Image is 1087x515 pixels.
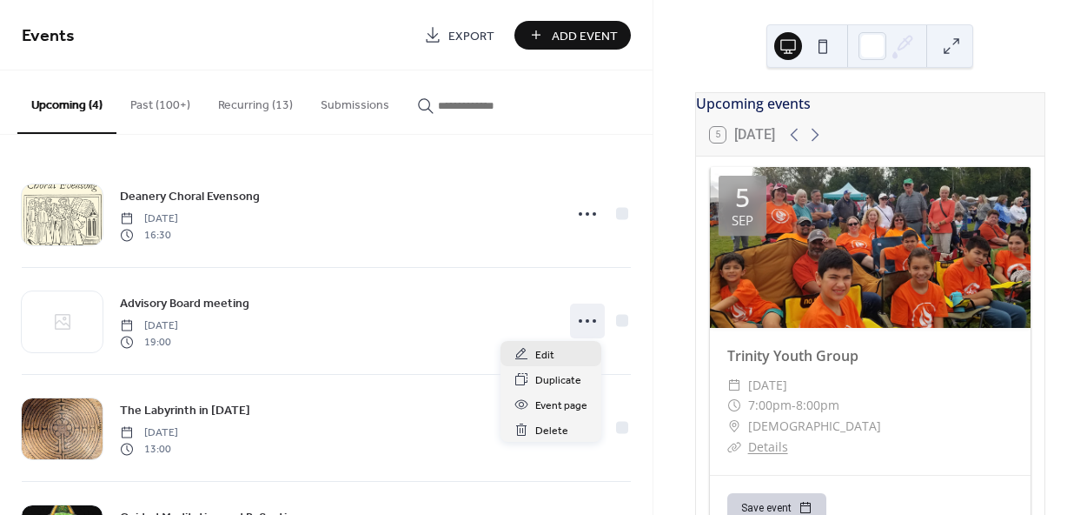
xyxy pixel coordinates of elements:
[116,70,204,132] button: Past (100+)
[514,21,631,50] button: Add Event
[748,416,881,437] span: [DEMOGRAPHIC_DATA]
[120,211,178,227] span: [DATE]
[732,214,753,227] div: Sep
[792,395,796,416] span: -
[120,441,178,457] span: 13:00
[696,93,1044,114] div: Upcoming events
[120,293,249,313] a: Advisory Board meeting
[120,402,250,420] span: The Labyrinth in [DATE]
[535,422,568,440] span: Delete
[448,27,494,45] span: Export
[535,397,587,415] span: Event page
[120,295,249,313] span: Advisory Board meeting
[22,19,75,53] span: Events
[17,70,116,134] button: Upcoming (4)
[748,375,787,396] span: [DATE]
[120,400,250,420] a: The Labyrinth in [DATE]
[204,70,307,132] button: Recurring (13)
[796,395,839,416] span: 8:00pm
[120,425,178,441] span: [DATE]
[535,346,554,365] span: Edit
[120,188,260,206] span: Deanery Choral Evensong
[735,184,750,211] div: 5
[120,334,178,350] span: 19:00
[307,70,403,132] button: Submissions
[120,227,178,243] span: 16:30
[727,346,858,365] a: Trinity Youth Group
[748,395,792,416] span: 7:00pm
[727,437,741,458] div: ​
[552,27,618,45] span: Add Event
[727,375,741,396] div: ​
[120,318,178,334] span: [DATE]
[120,186,260,206] a: Deanery Choral Evensong
[535,371,581,390] span: Duplicate
[727,395,741,416] div: ​
[727,416,741,437] div: ​
[748,438,788,455] a: Details
[411,21,507,50] a: Export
